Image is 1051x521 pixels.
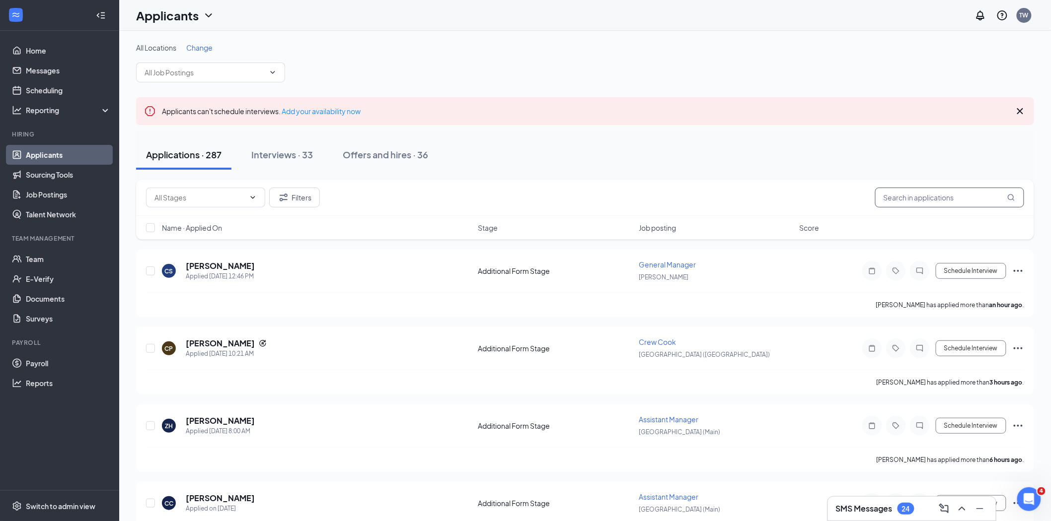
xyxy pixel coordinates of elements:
svg: Cross [1014,105,1026,117]
span: Job posting [639,223,676,233]
svg: Ellipses [1012,265,1024,277]
a: Applicants [26,145,111,165]
svg: Note [866,422,878,430]
a: E-Verify [26,269,111,289]
span: [GEOGRAPHIC_DATA] (Main) [639,428,720,436]
button: Filter Filters [269,188,320,207]
svg: Minimize [974,503,986,515]
button: Schedule Interview [936,418,1006,434]
input: Search in applications [875,188,1024,207]
svg: Collapse [96,10,106,20]
svg: MagnifyingGlass [1007,194,1015,201]
div: 24 [902,505,910,513]
svg: ChevronDown [269,68,277,76]
span: 4 [1038,487,1046,495]
b: an hour ago [989,301,1023,309]
svg: Reapply [259,339,267,347]
div: TW [1020,11,1029,19]
svg: ChevronDown [203,9,215,21]
div: Hiring [12,130,109,138]
svg: Ellipses [1012,420,1024,432]
a: Team [26,249,111,269]
svg: ChevronDown [249,194,257,201]
span: Applicants can't schedule interviews. [162,107,361,116]
div: CC [164,499,173,508]
span: Assistant Manager [639,415,698,424]
svg: Error [144,105,156,117]
div: Interviews · 33 [251,148,313,161]
span: [GEOGRAPHIC_DATA] ([GEOGRAPHIC_DATA]) [639,351,770,358]
div: Applied on [DATE] [186,504,255,514]
svg: ChatInactive [914,267,926,275]
h5: [PERSON_NAME] [186,415,255,426]
b: 6 hours ago [990,456,1023,463]
p: [PERSON_NAME] has applied more than . [877,378,1024,387]
button: Schedule Interview [936,340,1006,356]
svg: ComposeMessage [938,503,950,515]
div: Applied [DATE] 8:00 AM [186,426,255,436]
p: [PERSON_NAME] has applied more than . [876,301,1024,309]
p: [PERSON_NAME] has applied more than . [877,456,1024,464]
h3: SMS Messages [836,503,893,514]
svg: Tag [890,267,902,275]
div: CS [165,267,173,275]
a: Home [26,41,111,61]
button: ComposeMessage [936,501,952,517]
span: [GEOGRAPHIC_DATA] (Main) [639,506,720,513]
svg: ChevronUp [956,503,968,515]
input: All Job Postings [145,67,265,78]
div: Additional Form Stage [478,421,633,431]
a: Documents [26,289,111,309]
svg: Analysis [12,105,22,115]
span: Assistant Manager [639,492,698,501]
svg: Filter [278,192,290,203]
span: Score [800,223,820,233]
h5: [PERSON_NAME] [186,260,255,271]
div: Team Management [12,234,109,243]
a: Payroll [26,353,111,373]
a: Surveys [26,309,111,328]
span: Crew Cook [639,337,676,346]
span: [PERSON_NAME] [639,273,688,281]
h1: Applicants [136,7,199,24]
h5: [PERSON_NAME] [186,493,255,504]
a: Talent Network [26,204,111,224]
svg: Settings [12,501,22,511]
div: Switch to admin view [26,501,95,511]
input: All Stages [154,192,245,203]
svg: Note [866,344,878,352]
button: ChevronUp [954,501,970,517]
svg: Notifications [975,9,986,21]
svg: ChatInactive [914,422,926,430]
span: Name · Applied On [162,223,222,233]
a: Add your availability now [282,107,361,116]
span: General Manager [639,260,696,269]
div: CP [165,344,173,353]
svg: Tag [890,422,902,430]
span: All Locations [136,43,176,52]
button: Minimize [972,501,988,517]
svg: QuestionInfo [996,9,1008,21]
div: Applied [DATE] 10:21 AM [186,349,267,359]
svg: Ellipses [1012,342,1024,354]
svg: Ellipses [1012,497,1024,509]
div: Offers and hires · 36 [343,148,428,161]
span: Stage [478,223,498,233]
div: Payroll [12,338,109,347]
svg: Tag [890,344,902,352]
a: Sourcing Tools [26,165,111,185]
svg: WorkstreamLogo [11,10,21,20]
button: Schedule Interview [936,495,1006,511]
button: Schedule Interview [936,263,1006,279]
div: Additional Form Stage [478,498,633,508]
div: Additional Form Stage [478,343,633,353]
iframe: Intercom live chat [1017,487,1041,511]
svg: Note [866,267,878,275]
a: Messages [26,61,111,80]
div: ZH [165,422,173,430]
a: Job Postings [26,185,111,204]
a: Reports [26,373,111,393]
div: Applications · 287 [146,148,222,161]
div: Applied [DATE] 12:46 PM [186,271,255,281]
a: Scheduling [26,80,111,100]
